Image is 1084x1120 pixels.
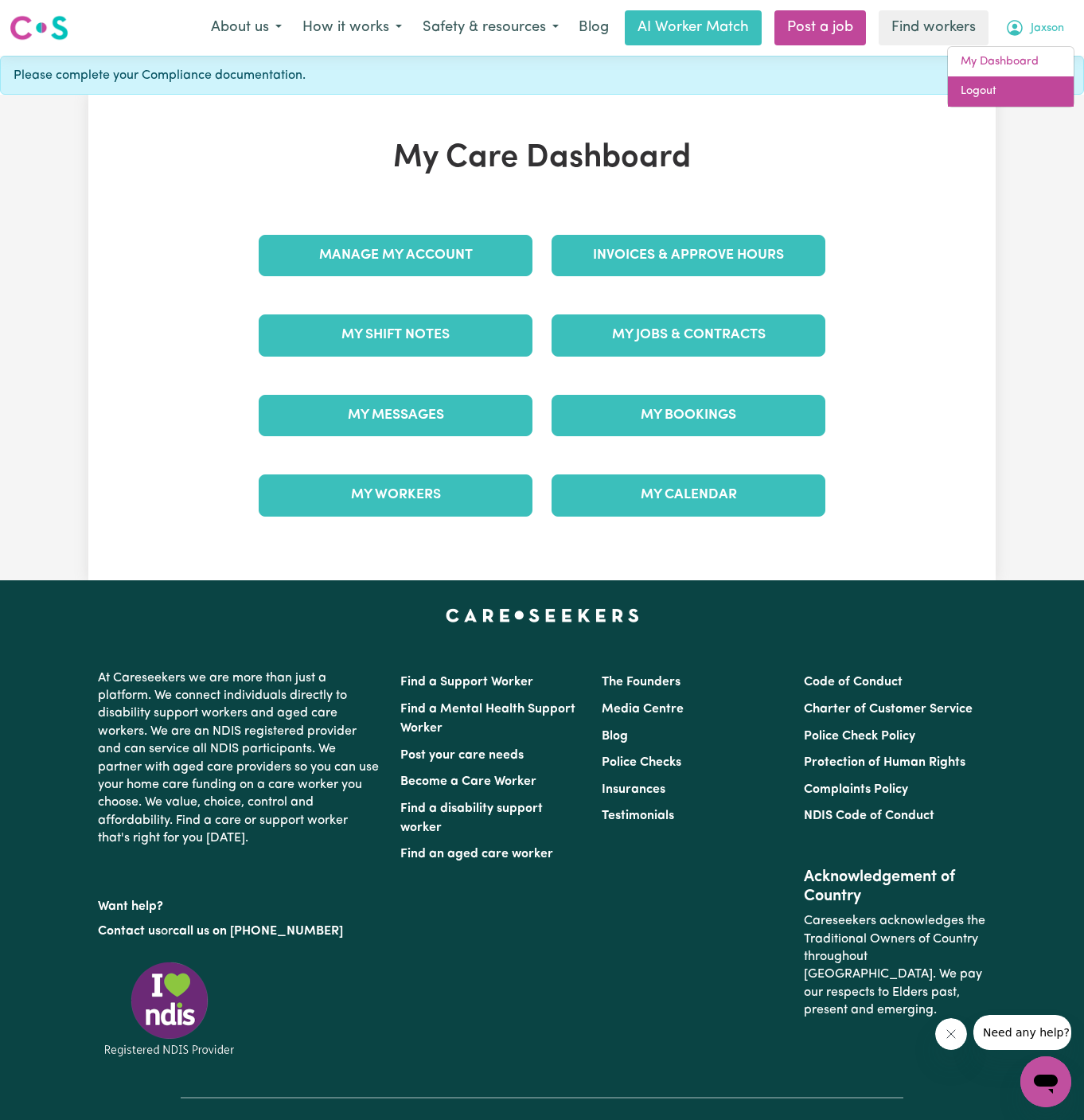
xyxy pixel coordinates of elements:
p: Careseekers acknowledges the Traditional Owners of Country throughout [GEOGRAPHIC_DATA]. We pay o... [804,906,986,1025]
a: Invoices & Approve Hours [552,235,825,276]
a: Post your care needs [400,749,524,762]
a: Code of Conduct [804,676,903,689]
a: Logout [948,76,1074,107]
a: My Workers [259,474,532,516]
a: Find workers [879,10,988,45]
a: NDIS Code of Conduct [804,810,934,822]
a: Police Check Policy [804,730,915,743]
a: Become a Care Worker [400,775,536,788]
a: My Shift Notes [259,314,532,356]
iframe: Button to launch messaging window [1020,1056,1071,1107]
a: Find an aged care worker [400,848,553,860]
iframe: Close message [935,1018,967,1050]
a: Post a job [774,10,866,45]
a: Complaints Policy [804,783,908,796]
a: My Jobs & Contracts [552,314,825,356]
a: Find a Mental Health Support Worker [400,703,575,735]
a: Testimonials [602,810,674,822]
a: AI Worker Match [625,10,762,45]
a: Charter of Customer Service [804,703,973,716]
img: Registered NDIS provider [98,959,241,1059]
a: Media Centre [602,703,684,716]
p: At Careseekers we are more than just a platform. We connect individuals directly to disability su... [98,663,381,854]
h2: Acknowledgement of Country [804,868,986,906]
a: Police Checks [602,756,681,769]
a: My Bookings [552,395,825,436]
a: Blog [602,730,628,743]
a: My Dashboard [948,47,1074,77]
a: Find a Support Worker [400,676,533,689]
a: My Calendar [552,474,825,516]
span: Please complete your Compliance documentation. [14,66,306,85]
span: Jaxson [1031,20,1064,37]
button: About us [201,11,292,45]
a: Careseekers home page [446,609,639,622]
div: My Account [947,46,1074,107]
a: call us on [PHONE_NUMBER] [173,925,343,938]
a: Protection of Human Rights [804,756,965,769]
a: Blog [569,10,618,45]
button: My Account [995,11,1074,45]
h1: My Care Dashboard [249,139,835,178]
a: The Founders [602,676,680,689]
a: My Messages [259,395,532,436]
a: Find a disability support worker [400,802,543,834]
p: Want help? [98,892,381,915]
button: Safety & resources [412,11,569,45]
img: Careseekers logo [10,14,68,42]
p: or [98,916,381,946]
a: Contact us [98,925,161,938]
button: How it works [292,11,412,45]
iframe: Message from company [973,1015,1071,1050]
a: Manage My Account [259,235,532,276]
a: Careseekers logo [10,10,68,46]
a: Insurances [602,783,665,796]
